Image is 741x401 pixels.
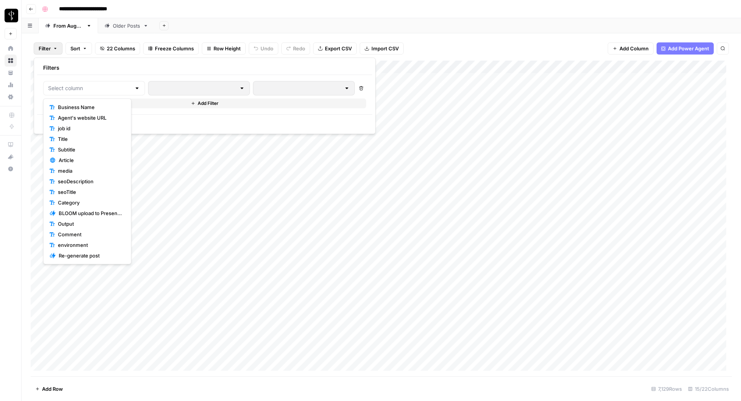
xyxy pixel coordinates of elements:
div: From [DATE] [53,22,83,30]
div: 7,129 Rows [648,383,685,395]
span: Row Height [214,45,241,52]
button: Add Column [608,42,654,55]
button: Add Power Agent [657,42,714,55]
button: Undo [249,42,278,55]
span: Add Power Agent [668,45,709,52]
button: Filter [34,42,62,55]
div: Older Posts [113,22,140,30]
span: Freeze Columns [155,45,194,52]
button: Add Filter [43,98,366,108]
a: Usage [5,79,17,91]
span: media [58,167,122,175]
span: Add Row [42,385,63,393]
span: environment [58,241,122,249]
span: Add Column [619,45,649,52]
input: Select column [48,84,131,92]
button: Row Height [202,42,246,55]
button: Freeze Columns [143,42,199,55]
span: Sort [70,45,80,52]
button: Import CSV [360,42,404,55]
a: Older Posts [98,18,155,33]
a: Settings [5,91,17,103]
span: Article [59,156,122,164]
a: Your Data [5,67,17,79]
span: Comment [58,231,122,238]
span: 22 Columns [107,45,135,52]
span: Redo [293,45,305,52]
span: Subtitle [58,146,122,153]
div: Filters [37,61,372,75]
a: AirOps Academy [5,139,17,151]
span: Add Filter [198,100,218,107]
button: Export CSV [313,42,357,55]
a: Home [5,42,17,55]
span: Agent's website URL [58,114,122,122]
button: Add Row [31,383,67,395]
span: Undo [261,45,273,52]
div: 15/22 Columns [685,383,732,395]
span: Filter [39,45,51,52]
span: Export CSV [325,45,352,52]
span: Import CSV [371,45,399,52]
a: Browse [5,55,17,67]
div: Filter [34,58,376,134]
span: Re-generate post [59,252,122,259]
button: 22 Columns [95,42,140,55]
span: Title [58,135,122,143]
button: Redo [281,42,310,55]
span: job id [58,125,122,132]
span: seoDescription [58,178,122,185]
button: Workspace: LP Production Workloads [5,6,17,25]
button: Sort [66,42,92,55]
span: Category [58,199,122,206]
div: What's new? [5,151,16,162]
a: From [DATE] [39,18,98,33]
img: LP Production Workloads Logo [5,9,18,22]
span: seoTitle [58,188,122,196]
span: BLOOM upload to Presence (after Human Review) [59,209,122,217]
button: Help + Support [5,163,17,175]
span: Output [58,220,122,228]
button: What's new? [5,151,17,163]
span: Business Name [58,103,122,111]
